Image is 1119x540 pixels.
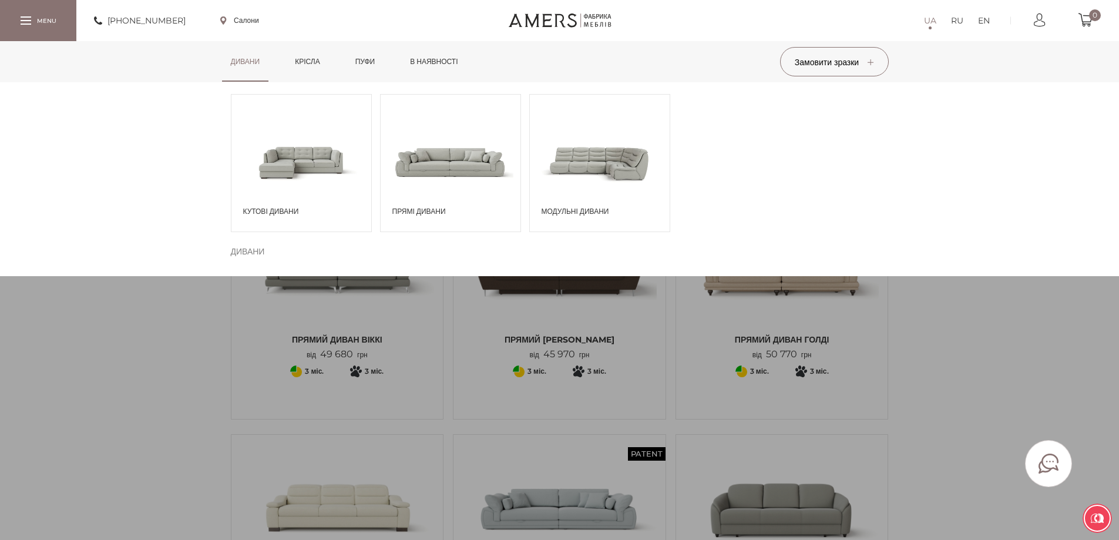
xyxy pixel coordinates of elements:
[222,41,269,82] a: Дивани
[231,244,265,259] span: Дивани
[231,94,372,232] a: Кутові дивани Кутові дивани
[542,206,664,217] span: Модульні дивани
[951,14,963,28] a: RU
[243,206,365,217] span: Кутові дивани
[780,47,889,76] button: Замовити зразки
[220,15,259,26] a: Салони
[380,94,521,232] a: Прямі дивани Прямі дивани
[401,41,466,82] a: в наявності
[1089,9,1101,21] span: 0
[978,14,990,28] a: EN
[392,206,515,217] span: Прямі дивани
[94,14,186,28] a: [PHONE_NUMBER]
[529,94,670,232] a: Модульні дивани Модульні дивани
[286,41,328,82] a: Крісла
[347,41,384,82] a: Пуфи
[924,14,936,28] a: UA
[795,57,873,68] span: Замовити зразки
